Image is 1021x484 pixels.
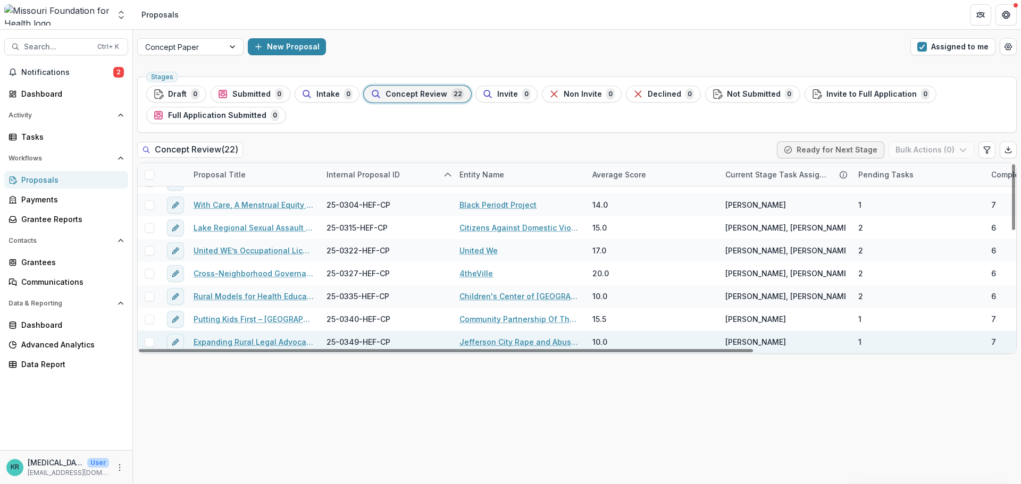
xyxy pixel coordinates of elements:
a: United We [459,245,498,256]
button: edit [167,242,184,259]
div: Data Report [21,359,120,370]
span: 6 [991,268,996,279]
span: Concept Review [386,90,447,99]
button: More [113,461,126,474]
button: Open Activity [4,107,128,124]
span: Draft [168,90,187,99]
span: 6 [991,222,996,233]
span: 25-0315-HEF-CP [327,222,388,233]
div: Average Score [586,169,652,180]
button: Open table manager [1000,38,1017,55]
span: [PERSON_NAME] [725,336,786,347]
div: Current Stage Task Assignees [719,163,852,186]
button: Draft0 [146,86,206,103]
div: Average Score [586,163,719,186]
div: Current Stage Task Assignees [719,169,835,180]
span: 25-0304-HEF-CP [327,199,390,210]
button: Not Submitted0 [705,86,800,103]
span: 20.0 [592,268,609,279]
span: 17.0 [592,245,606,256]
a: Proposals [4,171,128,189]
span: Workflows [9,155,113,162]
span: 2 [858,291,863,302]
button: Intake0 [295,86,359,103]
span: 0 [785,88,793,100]
span: 15.0 [592,222,607,233]
span: 2 [113,67,124,78]
span: Full Application Submitted [168,111,266,120]
span: Non Invite [564,90,602,99]
div: Kyra Robinson [11,464,19,471]
span: 0 [606,88,615,100]
button: Invite0 [475,86,538,103]
a: Data Report [4,355,128,373]
div: Ctrl + K [95,41,121,53]
button: Open Workflows [4,150,128,167]
a: Community Partnership Of The Ozarks, Inc. [459,313,580,325]
div: Pending Tasks [852,169,920,180]
div: Internal Proposal ID [320,163,453,186]
div: Proposals [141,9,179,20]
div: Proposals [21,174,120,185]
span: 0 [275,88,283,100]
span: Submitted [232,90,271,99]
button: Assigned to me [910,38,995,55]
span: Search... [24,43,91,52]
button: Edit table settings [978,141,995,158]
span: 2 [858,245,863,256]
p: [MEDICAL_DATA][PERSON_NAME] [28,457,83,468]
button: Notifications2 [4,64,128,81]
a: Jefferson City Rape and Abuse Crisis Service [459,336,580,347]
span: Not Submitted [727,90,781,99]
a: United WE’s Occupational Licensing Research [194,245,314,256]
span: 15.5 [592,313,606,325]
div: Entity Name [453,163,586,186]
button: Full Application Submitted0 [146,107,286,124]
div: Communications [21,276,120,287]
span: 10.0 [592,336,607,347]
span: Data & Reporting [9,300,113,307]
button: edit [167,265,184,282]
a: Rural Models for Health Education [194,291,314,302]
a: Cross-Neighborhood Governance to Address Structural Determinants of Community Health [194,268,314,279]
span: 1 [858,199,861,210]
span: 7 [991,313,996,325]
span: 25-0349-HEF-CP [327,336,390,347]
span: 0 [271,109,279,121]
span: [PERSON_NAME] [725,199,786,210]
div: Proposal Title [187,169,252,180]
a: Dashboard [4,316,128,334]
div: Internal Proposal ID [320,169,406,180]
span: Notifications [21,68,113,77]
button: Partners [970,4,991,26]
span: 0 [685,88,694,100]
a: Children's Center of [GEOGRAPHIC_DATA][US_STATE] [459,291,580,302]
button: Open entity switcher [114,4,129,26]
span: 14.0 [592,199,608,210]
span: Stages [151,73,173,81]
span: 22 [451,88,464,100]
nav: breadcrumb [137,7,183,22]
div: Tasks [21,131,120,142]
button: edit [167,288,184,305]
div: Pending Tasks [852,163,985,186]
span: 25-0322-HEF-CP [327,245,390,256]
span: 25-0340-HEF-CP [327,313,390,325]
button: edit [167,219,184,236]
a: Grantees [4,253,128,271]
span: Activity [9,112,113,119]
a: Lake Regional Sexual Assault Prevention Partnership [194,222,314,233]
span: 10.0 [592,291,607,302]
a: Tasks [4,128,128,146]
a: Citizens Against Domestic Violence, Inc. [459,222,580,233]
div: Grantee Reports [21,214,120,225]
a: Payments [4,191,128,208]
button: Export table data [1000,141,1017,158]
span: [PERSON_NAME], [PERSON_NAME] [725,291,851,302]
div: Entity Name [453,169,510,180]
button: edit [167,197,184,214]
div: Proposal Title [187,163,320,186]
span: 2 [858,268,863,279]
